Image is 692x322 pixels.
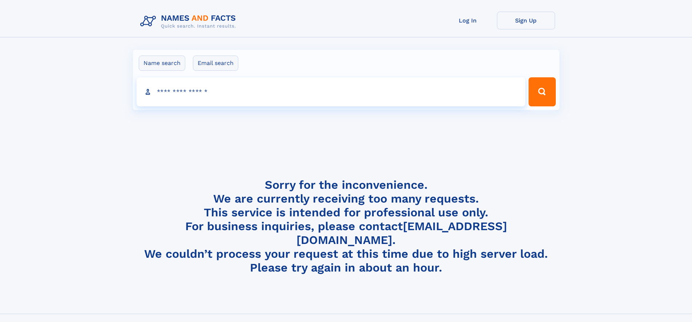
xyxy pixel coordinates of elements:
[296,219,507,247] a: [EMAIL_ADDRESS][DOMAIN_NAME]
[193,56,238,71] label: Email search
[139,56,185,71] label: Name search
[529,77,555,106] button: Search Button
[137,178,555,275] h4: Sorry for the inconvenience. We are currently receiving too many requests. This service is intend...
[497,12,555,29] a: Sign Up
[137,12,242,31] img: Logo Names and Facts
[137,77,526,106] input: search input
[439,12,497,29] a: Log In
